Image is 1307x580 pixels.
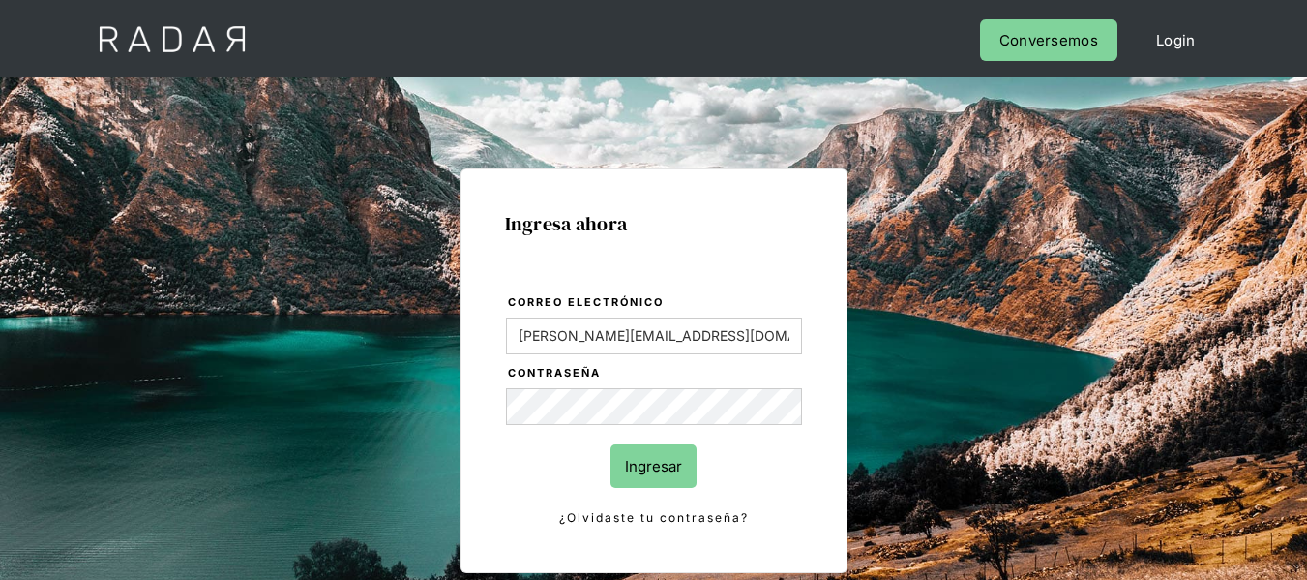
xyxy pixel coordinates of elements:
label: Correo electrónico [508,293,802,313]
input: bruce@wayne.com [506,318,802,354]
h1: Ingresa ahora [505,213,803,234]
form: Login Form [505,292,803,529]
a: ¿Olvidaste tu contraseña? [506,507,802,529]
input: Ingresar [610,444,697,488]
a: Conversemos [980,19,1117,61]
a: Login [1137,19,1215,61]
label: Contraseña [508,364,802,383]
